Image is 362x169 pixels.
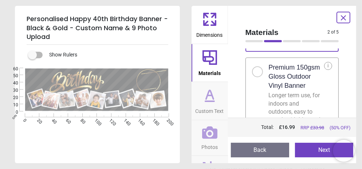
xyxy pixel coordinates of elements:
[269,63,324,91] h2: Premium 150gsm Gloss Outdoor Vinyl Banner
[4,80,18,86] span: 40
[4,109,18,115] span: 0
[4,73,18,79] span: 50
[27,12,168,45] h5: Personalised Happy 40th Birthday Banner - Black & Gold - Custom Name & 9 Photo Upload
[197,28,223,39] span: Dimensions
[4,95,18,101] span: 20
[198,66,221,77] span: Materials
[196,104,224,115] span: Custom Text
[32,51,180,59] div: Show Rulers
[324,62,332,70] div: i
[192,6,228,44] button: Dimensions
[4,87,18,94] span: 30
[192,82,228,120] button: Custom Text
[333,140,355,162] iframe: Brevo live chat
[4,102,18,108] span: 10
[282,124,295,130] span: 16.99
[245,124,351,131] div: Total:
[192,44,228,82] button: Materials
[269,91,324,149] div: Longer term use, for indoors and outdoors, easy to attach with blue tack or drawing pins, waterpr...
[279,124,295,131] span: £
[330,125,350,131] span: (50% OFF)
[231,143,289,157] button: Back
[300,125,324,131] span: RRP
[11,113,18,120] span: cm
[245,27,328,38] span: Materials
[192,120,228,156] button: Photos
[310,125,324,130] span: £ 33.98
[4,66,18,72] span: 60
[295,143,353,157] button: Next
[201,140,218,151] span: Photos
[327,29,339,35] span: 2 of 5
